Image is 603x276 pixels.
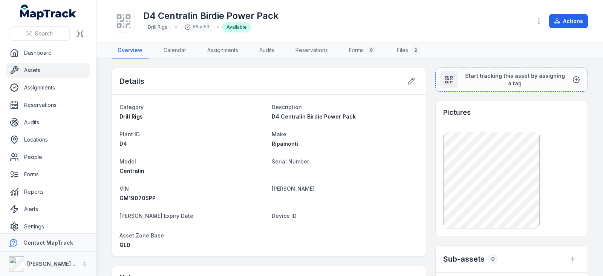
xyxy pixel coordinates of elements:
[9,26,70,41] button: Search
[6,167,90,182] a: Forms
[272,131,286,137] span: Make
[27,261,89,267] strong: [PERSON_NAME] Group
[435,68,588,92] button: Start tracking this asset by assigning a tag
[180,22,214,32] div: 09ac53
[367,46,376,55] div: 0
[272,104,302,110] span: Description
[443,107,471,118] h3: Pictures
[6,202,90,217] a: Alerts
[464,72,566,87] span: Start tracking this asset by assigning a tag
[119,185,129,192] span: VIN
[6,63,90,78] a: Assets
[272,158,309,165] span: Serial Number
[23,239,73,246] strong: Contact MapTrack
[35,30,53,37] span: Search
[6,132,90,147] a: Locations
[119,168,144,174] span: Centralin
[119,131,140,137] span: Plant ID
[119,104,144,110] span: Category
[411,46,420,55] div: 2
[6,80,90,95] a: Assignments
[272,113,356,120] span: D4 Centralin Birdie Power Pack
[222,22,251,32] div: Available
[343,43,382,59] a: Forms0
[119,242,130,248] span: QLD
[272,140,298,147] span: Ripamonti
[6,97,90,113] a: Reservations
[119,232,164,239] span: Asset Zone Base
[6,184,90,199] a: Reports
[6,150,90,165] a: People
[443,254,485,264] h2: Sub-assets
[143,10,279,22] h1: D4 Centralin Birdie Power Pack
[148,24,167,30] span: Drill Rigs
[112,43,148,59] a: Overview
[391,43,426,59] a: Files2
[201,43,244,59] a: Assignments
[272,185,315,192] span: [PERSON_NAME]
[119,213,193,219] span: [PERSON_NAME] Expiry Date
[119,140,127,147] span: D4
[6,45,90,60] a: Dashboard
[119,158,136,165] span: Model
[119,113,143,120] span: Drill Rigs
[272,213,297,219] span: Device ID
[6,115,90,130] a: Audits
[20,5,77,20] a: MapTrack
[549,14,588,28] button: Actions
[119,195,156,201] span: GM190705PP
[6,219,90,234] a: Settings
[158,43,192,59] a: Calendar
[253,43,280,59] a: Audits
[488,254,498,264] div: 0
[119,76,144,86] h2: Details
[289,43,334,59] a: Reservations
